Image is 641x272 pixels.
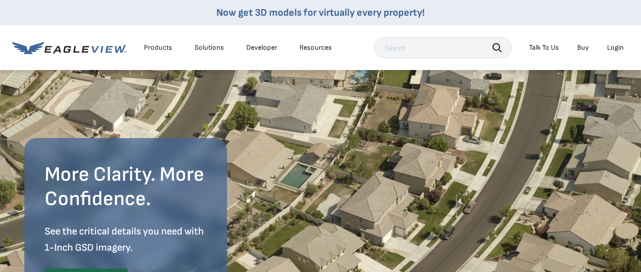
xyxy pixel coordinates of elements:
div: Solutions [195,43,224,52]
a: Developer [246,43,277,52]
div: Login [607,43,624,52]
p: See the critical details you need with 1-Inch GSD imagery. [45,223,207,256]
input: Search [374,38,512,58]
a: Buy [577,43,589,52]
h2: More Clarity. More Confidence. [45,162,207,211]
div: Products [144,43,172,52]
a: Now get 3D models for virtually every property! [216,7,425,19]
div: Talk To Us [529,43,559,52]
div: Resources [299,43,332,52]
